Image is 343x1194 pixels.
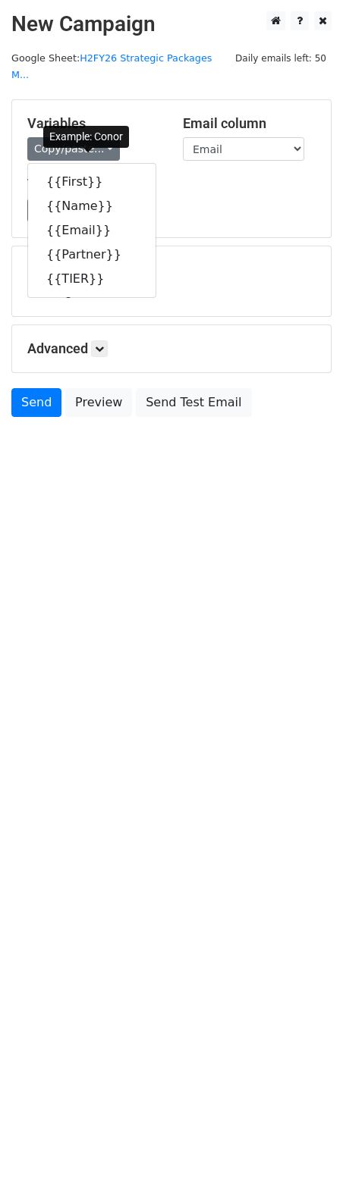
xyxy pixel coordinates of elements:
[183,115,316,132] h5: Email column
[28,194,156,218] a: {{Name}}
[11,11,332,37] h2: New Campaign
[11,52,212,81] small: Google Sheet:
[27,262,316,278] h5: Recipients
[230,52,332,64] a: Daily emails left: 50
[28,243,156,267] a: {{Partner}}
[43,126,129,148] div: Example: Conor
[136,388,251,417] a: Send Test Email
[27,137,120,161] a: Copy/paste...
[27,340,316,357] h5: Advanced
[11,388,61,417] a: Send
[267,1121,343,1194] iframe: Chat Widget
[27,262,316,301] div: Loading...
[65,388,132,417] a: Preview
[230,50,332,67] span: Daily emails left: 50
[28,218,156,243] a: {{Email}}
[27,115,160,132] h5: Variables
[28,170,156,194] a: {{First}}
[11,52,212,81] a: H2FY26 Strategic Packages M...
[28,267,156,291] a: {{TIER}}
